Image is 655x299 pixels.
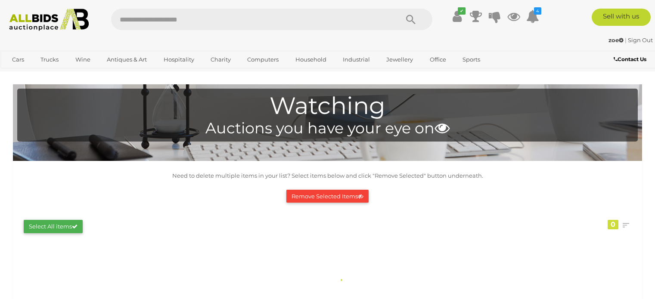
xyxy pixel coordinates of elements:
[614,56,646,62] b: Contact Us
[17,171,638,181] p: Need to delete multiple items in your list? Select items below and click "Remove Selected" button...
[205,52,236,67] a: Charity
[24,220,83,233] button: Select All items
[6,67,79,81] a: [GEOGRAPHIC_DATA]
[424,52,452,67] a: Office
[625,37,627,43] span: |
[6,52,30,67] a: Cars
[389,9,432,30] button: Search
[381,52,419,67] a: Jewellery
[457,52,486,67] a: Sports
[22,120,633,137] h4: Auctions you have your eye on
[242,52,284,67] a: Computers
[337,52,376,67] a: Industrial
[158,52,200,67] a: Hospitality
[608,220,618,229] div: 0
[101,52,152,67] a: Antiques & Art
[290,52,332,67] a: Household
[608,37,624,43] strong: zoe
[22,93,633,119] h1: Watching
[286,190,369,203] button: Remove Selected Items
[458,7,466,15] i: ✔
[5,9,93,31] img: Allbids.com.au
[614,55,649,64] a: Contact Us
[35,52,64,67] a: Trucks
[534,7,541,15] i: 4
[628,37,653,43] a: Sign Out
[450,9,463,24] a: ✔
[608,37,625,43] a: zoe
[70,52,96,67] a: Wine
[526,9,539,24] a: 4
[592,9,651,26] a: Sell with us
